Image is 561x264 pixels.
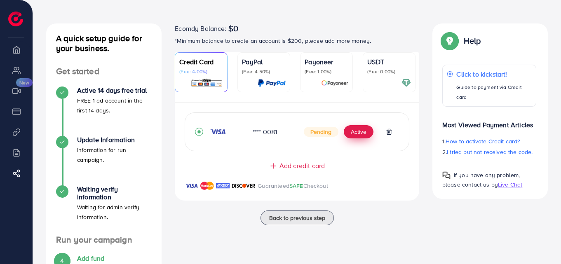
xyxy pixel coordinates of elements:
[526,227,555,258] iframe: Chat
[289,182,303,190] span: SAFE
[442,147,536,157] p: 2.
[77,96,152,115] p: FREE 1 ad account in the first 14 days.
[190,78,223,88] img: card
[179,57,223,67] p: Credit Card
[305,68,348,75] p: (Fee: 1.00%)
[442,113,536,130] p: Most Viewed Payment Articles
[46,86,162,136] li: Active 14 days free trial
[304,127,338,137] span: Pending
[77,145,152,165] p: Information for run campaign.
[447,148,533,156] span: I tried but not received the code.
[216,181,230,191] img: brand
[185,181,198,191] img: brand
[242,57,286,67] p: PayPal
[175,36,419,46] p: *Minimum balance to create an account is $200, please add more money.
[77,86,152,94] h4: Active 14 days free trial
[46,185,162,235] li: Waiting verify information
[77,202,152,222] p: Waiting for admin verify information.
[446,137,520,145] span: How to activate Credit card?
[367,68,411,75] p: (Fee: 0.00%)
[401,78,411,88] img: card
[232,181,256,191] img: brand
[442,171,451,180] img: Popup guide
[279,161,325,171] span: Add credit card
[46,136,162,185] li: Update Information
[464,36,481,46] p: Help
[258,78,286,88] img: card
[200,181,214,191] img: brand
[442,136,536,146] p: 1.
[77,255,152,262] h4: Add fund
[179,68,223,75] p: (Fee: 4.00%)
[456,82,532,102] p: Guide to payment via Credit card
[269,214,325,222] span: Back to previous step
[77,185,152,201] h4: Waiting verify information
[175,23,226,33] span: Ecomdy Balance:
[8,12,23,26] img: logo
[46,33,162,53] h4: A quick setup guide for your business.
[228,23,238,33] span: $0
[77,136,152,144] h4: Update Information
[46,235,162,245] h4: Run your campaign
[242,68,286,75] p: (Fee: 4.50%)
[498,180,522,189] span: Live Chat
[442,171,520,189] span: If you have any problem, please contact us by
[367,57,411,67] p: USDT
[195,128,203,136] svg: record circle
[305,57,348,67] p: Payoneer
[456,69,532,79] p: Click to kickstart!
[46,66,162,77] h4: Get started
[344,125,373,138] button: Active
[442,33,457,48] img: Popup guide
[210,128,226,135] img: credit
[258,181,328,191] p: Guaranteed Checkout
[321,78,348,88] img: card
[261,210,334,225] button: Back to previous step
